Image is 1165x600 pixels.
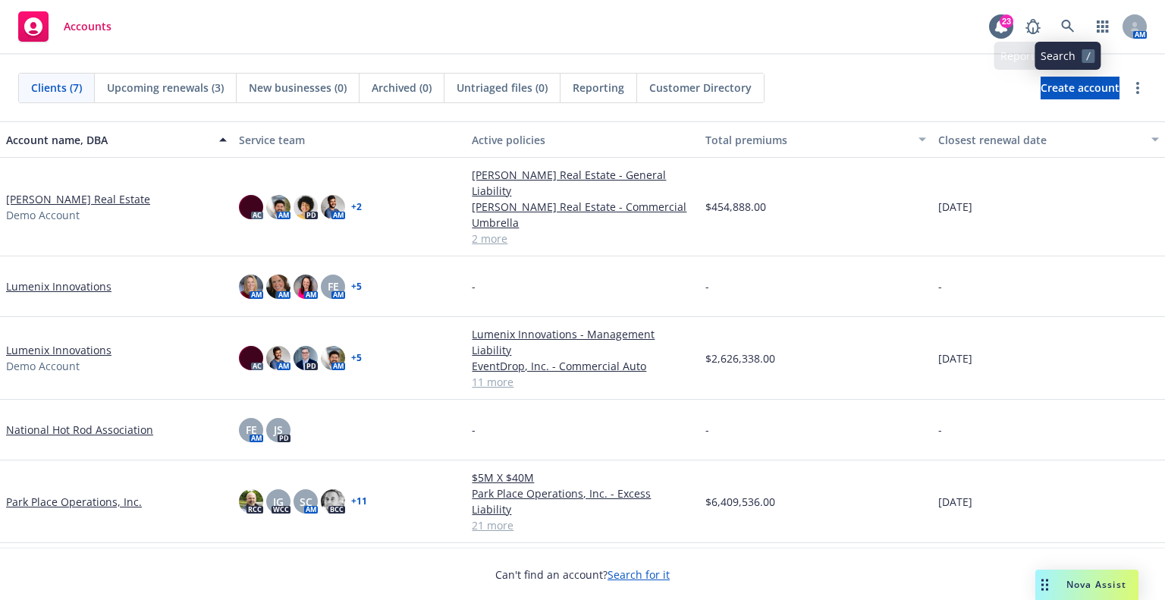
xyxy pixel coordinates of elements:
a: National Hot Rod Association [6,422,153,438]
a: Park Place Operations, Inc. - Excess Liability [472,485,692,517]
a: 11 more [472,374,692,390]
a: Lumenix Innovations [6,342,111,358]
span: Clients (7) [31,80,82,96]
button: Active policies [466,121,699,158]
span: FE [246,422,257,438]
span: - [472,422,476,438]
img: photo [294,195,318,219]
div: Total premiums [705,132,909,148]
span: [DATE] [938,350,972,366]
span: - [472,278,476,294]
span: - [705,422,709,438]
button: Service team [233,121,466,158]
button: Total premiums [699,121,932,158]
span: Reporting [573,80,624,96]
span: $2,626,338.00 [705,350,775,366]
a: [PERSON_NAME] Real Estate - Commercial Umbrella [472,199,692,231]
a: Lumenix Innovations - Management Liability [472,326,692,358]
img: photo [266,275,290,299]
div: Drag to move [1035,570,1054,600]
div: Service team [239,132,460,148]
span: Create account [1041,74,1119,102]
span: FE [328,278,339,294]
span: Can't find an account? [495,567,670,583]
a: EventDrop, Inc. - Commercial Auto [472,358,692,374]
img: photo [321,346,345,370]
a: Accounts [12,5,118,48]
span: Customer Directory [649,80,752,96]
a: + 2 [351,203,362,212]
img: photo [294,346,318,370]
span: JS [274,422,283,438]
a: Switch app [1088,11,1118,42]
a: $5M X $40M [472,470,692,485]
div: Closest renewal date [938,132,1142,148]
div: 23 [1000,14,1013,28]
a: Search [1053,11,1083,42]
img: photo [266,195,290,219]
a: Search for it [608,567,670,582]
span: SC [300,494,312,510]
button: Nova Assist [1035,570,1138,600]
span: - [938,422,942,438]
a: 21 more [472,517,692,533]
a: Create account [1041,77,1119,99]
img: photo [294,275,318,299]
img: photo [239,195,263,219]
span: Nova Assist [1066,578,1126,591]
span: Demo Account [6,358,80,374]
span: Accounts [64,20,111,33]
div: Active policies [472,132,692,148]
span: Upcoming renewals (3) [107,80,224,96]
img: photo [266,346,290,370]
span: [DATE] [938,494,972,510]
a: + 11 [351,497,367,506]
a: [PERSON_NAME] Real Estate - General Liability [472,167,692,199]
a: more [1129,79,1147,97]
img: photo [321,195,345,219]
a: + 5 [351,282,362,291]
span: New businesses (0) [249,80,347,96]
button: Closest renewal date [932,121,1165,158]
span: - [938,278,942,294]
a: Park Place Operations, Inc. [6,494,142,510]
img: photo [239,346,263,370]
div: Account name, DBA [6,132,210,148]
span: Archived (0) [372,80,432,96]
a: + 5 [351,353,362,363]
a: Lumenix Innovations [6,278,111,294]
a: Report a Bug [1018,11,1048,42]
span: [DATE] [938,199,972,215]
img: photo [321,489,345,514]
a: [PERSON_NAME] Real Estate [6,191,150,207]
span: $6,409,536.00 [705,494,775,510]
img: photo [239,275,263,299]
img: photo [239,489,263,514]
a: 2 more [472,231,692,247]
span: $454,888.00 [705,199,766,215]
span: - [705,278,709,294]
span: JG [273,494,284,510]
span: Untriaged files (0) [457,80,548,96]
span: Demo Account [6,207,80,223]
